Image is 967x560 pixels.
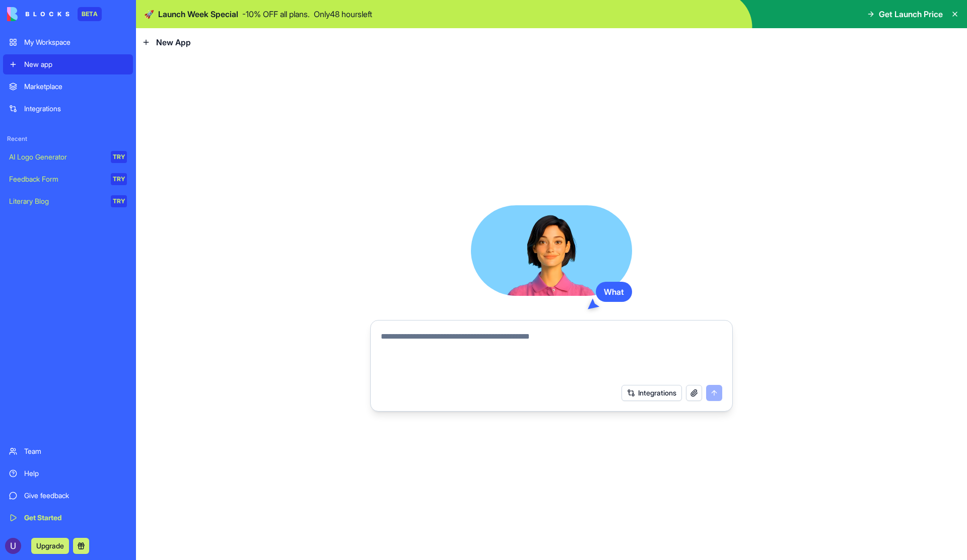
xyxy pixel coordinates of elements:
[3,32,133,52] a: My Workspace
[78,7,102,21] div: BETA
[9,152,104,162] div: AI Logo Generator
[111,195,127,207] div: TRY
[24,59,127,69] div: New app
[3,76,133,97] a: Marketplace
[158,8,238,20] span: Launch Week Special
[24,513,127,523] div: Get Started
[3,135,133,143] span: Recent
[3,191,133,211] a: Literary BlogTRY
[879,8,943,20] span: Get Launch Price
[24,37,127,47] div: My Workspace
[3,54,133,74] a: New app
[621,385,682,401] button: Integrations
[314,8,372,20] p: Only 48 hours left
[7,7,102,21] a: BETA
[31,540,69,550] a: Upgrade
[3,486,133,506] a: Give feedback
[31,538,69,554] button: Upgrade
[3,508,133,528] a: Get Started
[3,441,133,461] a: Team
[24,82,127,92] div: Marketplace
[242,8,310,20] p: - 10 % OFF all plans.
[3,99,133,119] a: Integrations
[24,446,127,456] div: Team
[156,36,191,48] span: New App
[7,7,70,21] img: logo
[111,173,127,185] div: TRY
[3,147,133,167] a: AI Logo GeneratorTRY
[24,468,127,478] div: Help
[24,104,127,114] div: Integrations
[3,169,133,189] a: Feedback FormTRY
[111,151,127,163] div: TRY
[5,538,21,554] img: ACg8ocI8VXQTtKTIwl37yIVC5nQwiyTmc7flDHihOhqHOxeqb9fOrQ=s96-c
[9,196,104,206] div: Literary Blog
[9,174,104,184] div: Feedback Form
[144,8,154,20] span: 🚀
[24,491,127,501] div: Give feedback
[596,282,632,302] div: What
[3,463,133,484] a: Help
